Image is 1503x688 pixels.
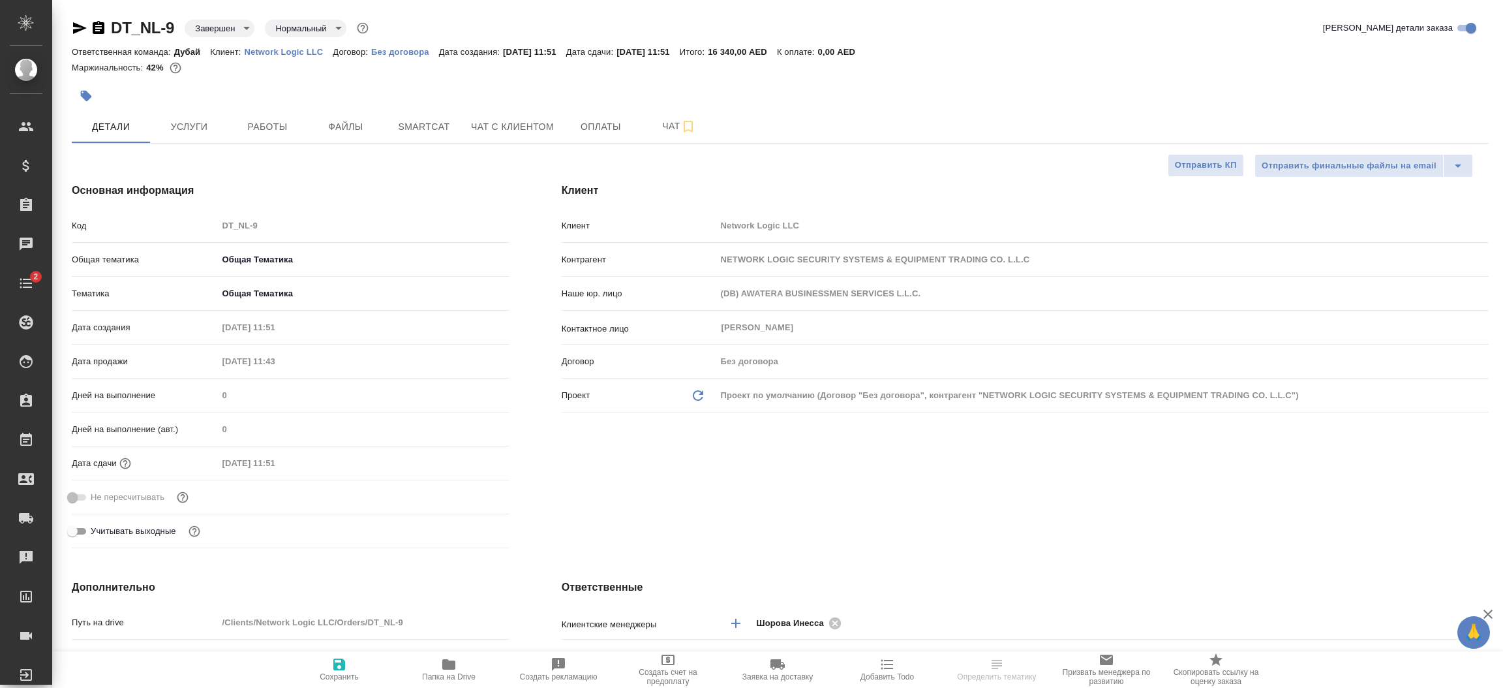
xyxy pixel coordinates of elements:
[1262,159,1436,174] span: Отправить финальные файлы на email
[562,618,716,631] p: Клиентские менеджеры
[72,355,218,368] p: Дата продажи
[371,46,439,57] a: Без договора
[680,119,696,134] svg: Подписаться
[72,457,117,470] p: Дата сдачи
[174,47,211,57] p: Дубай
[394,651,504,688] button: Папка на Drive
[1175,158,1237,173] span: Отправить КП
[422,672,476,681] span: Папка на Drive
[503,47,566,57] p: [DATE] 11:51
[218,352,332,371] input: Пустое поле
[72,20,87,36] button: Скопировать ссылку для ЯМессенджера
[393,119,455,135] span: Smartcat
[218,420,509,439] input: Пустое поле
[3,267,49,300] a: 2
[562,355,716,368] p: Договор
[236,119,299,135] span: Работы
[566,47,616,57] p: Дата сдачи:
[354,20,371,37] button: Доп статусы указывают на важность/срочность заказа
[91,20,106,36] button: Скопировать ссылку
[742,672,813,681] span: Заявка на доставку
[72,47,174,57] p: Ответственная команда:
[720,608,751,639] button: Добавить менеджера
[832,651,942,688] button: Добавить Todo
[91,525,176,538] span: Учитывать выходные
[1169,668,1263,686] span: Скопировать ссылку на оценку заказа
[723,651,832,688] button: Заявка на доставку
[562,322,716,336] p: Контактное лицо
[146,63,166,72] p: 42%
[371,47,439,57] p: Без договора
[1052,651,1161,688] button: Призвать менеджера по развитию
[1059,668,1153,686] span: Призвать менеджера по развитию
[72,287,218,300] p: Тематика
[648,118,710,134] span: Чат
[716,384,1489,407] div: Проект по умолчанию (Договор "Без договора", контрагент "NETWORK LOGIC SECURITY SYSTEMS & EQUIPME...
[314,119,377,135] span: Файлы
[562,219,716,232] p: Клиент
[271,23,330,34] button: Нормальный
[1254,154,1444,178] button: Отправить финальные файлы на email
[185,20,254,37] div: Завершен
[218,283,509,305] div: Общая Тематика
[957,672,1036,681] span: Определить тематику
[716,216,1489,235] input: Пустое поле
[218,647,509,666] input: ✎ Введи что-нибудь
[218,386,509,405] input: Пустое поле
[716,352,1489,371] input: Пустое поле
[621,668,715,686] span: Создать счет на предоплату
[471,119,554,135] span: Чат с клиентом
[439,47,503,57] p: Дата создания:
[520,672,598,681] span: Создать рекламацию
[218,454,332,473] input: Пустое поле
[218,216,509,235] input: Пустое поле
[504,651,613,688] button: Создать рекламацию
[167,59,184,76] button: 9221.50 AED;
[158,119,220,135] span: Услуги
[757,615,845,631] div: Шорова Инесса
[72,219,218,232] p: Код
[72,650,218,663] p: Путь
[1254,154,1473,178] div: split button
[91,491,164,504] span: Не пересчитывать
[562,287,716,300] p: Наше юр. лицо
[72,63,146,72] p: Маржинальность:
[716,646,1489,668] div: Дубай
[72,321,218,334] p: Дата создания
[186,523,203,540] button: Выбери, если сб и вс нужно считать рабочими днями для выполнения заказа.
[569,119,632,135] span: Оплаты
[562,389,590,402] p: Проект
[218,613,509,632] input: Пустое поле
[245,47,333,57] p: Network Logic LLC
[1457,616,1490,649] button: 🙏
[245,46,333,57] a: Network Logic LLC
[1161,651,1271,688] button: Скопировать ссылку на оценку заказа
[72,82,100,110] button: Добавить тэг
[265,20,346,37] div: Завершен
[1168,154,1244,177] button: Отправить КП
[860,672,914,681] span: Добавить Todo
[72,423,218,436] p: Дней на выполнение (авт.)
[218,318,332,337] input: Пустое поле
[284,651,394,688] button: Сохранить
[716,284,1489,303] input: Пустое поле
[616,47,680,57] p: [DATE] 11:51
[174,489,191,506] button: Включи, если не хочешь, чтобы указанная дата сдачи изменилась после переставления заказа в 'Подтв...
[72,580,509,595] h4: Дополнительно
[25,270,46,283] span: 2
[72,616,218,629] p: Путь на drive
[80,119,142,135] span: Детали
[72,389,218,402] p: Дней на выполнение
[1323,22,1453,35] span: [PERSON_NAME] детали заказа
[320,672,359,681] span: Сохранить
[562,183,1489,198] h4: Клиент
[562,580,1489,595] h4: Ответственные
[757,617,832,630] span: Шорова Инесса
[562,650,658,663] p: Ответственная команда
[191,23,239,34] button: Завершен
[72,253,218,266] p: Общая тематика
[72,183,509,198] h4: Основная информация
[111,19,174,37] a: DT_NL-9
[333,47,371,57] p: Договор:
[708,47,777,57] p: 16 340,00 AED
